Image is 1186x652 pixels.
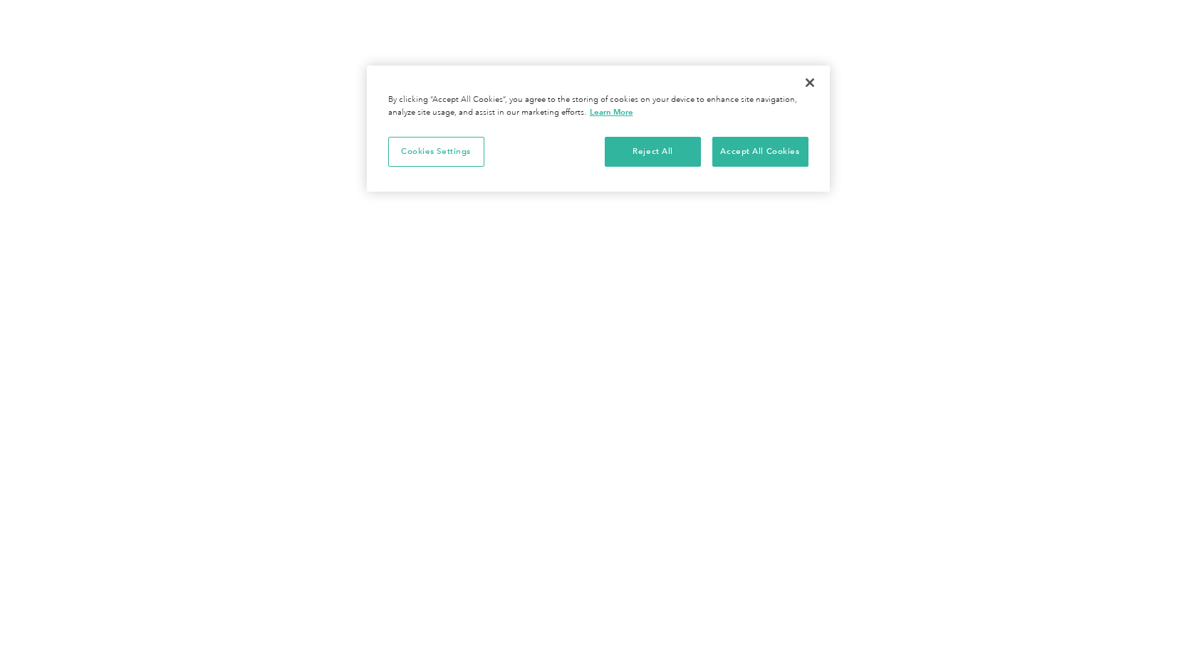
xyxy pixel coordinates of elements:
[794,67,826,98] button: Close
[712,137,808,167] button: Accept All Cookies
[367,66,830,192] div: Cookie banner
[605,137,701,167] button: Reject All
[367,66,830,192] div: Privacy
[388,94,808,119] div: By clicking “Accept All Cookies”, you agree to the storing of cookies on your device to enhance s...
[590,107,633,117] a: More information about your privacy, opens in a new tab
[388,137,484,167] button: Cookies Settings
